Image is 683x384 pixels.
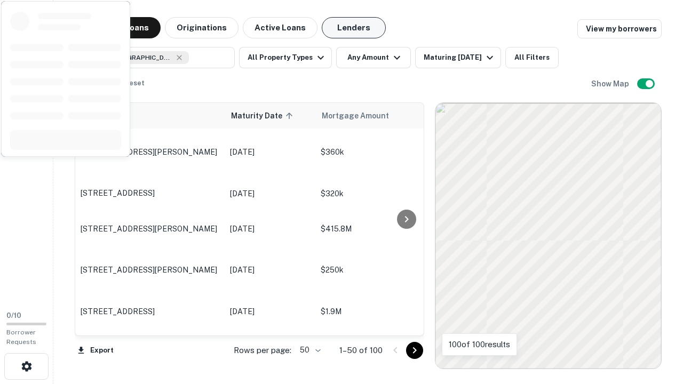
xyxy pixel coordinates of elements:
p: $250k [321,264,427,276]
span: Maturity Date [231,109,296,122]
p: 1–50 of 100 [339,344,383,357]
a: View my borrowers [577,19,662,38]
div: Maturing [DATE] [424,51,496,64]
p: Rows per page: [234,344,291,357]
span: Elgin, [GEOGRAPHIC_DATA], [GEOGRAPHIC_DATA] [93,53,173,62]
p: $415.8M [321,223,427,235]
button: Any Amount [336,47,411,68]
button: Originations [165,17,239,38]
p: 100 of 100 results [449,338,510,351]
button: All Property Types [239,47,332,68]
th: Mortgage Amount [315,103,433,129]
p: [STREET_ADDRESS][PERSON_NAME] [81,224,219,234]
p: [DATE] [230,146,310,158]
button: Lenders [322,17,386,38]
iframe: Chat Widget [630,299,683,350]
div: 0 0 [435,103,661,369]
p: [DATE] [230,306,310,317]
span: Mortgage Amount [322,109,403,122]
div: 50 [296,342,322,358]
button: Maturing [DATE] [415,47,501,68]
h6: Show Map [591,78,631,90]
p: [DATE] [230,264,310,276]
p: [DATE] [230,188,310,199]
button: Active Loans [243,17,317,38]
p: $360k [321,146,427,158]
button: Export [75,342,116,358]
button: Reset [117,73,152,94]
span: 0 / 10 [6,311,21,319]
p: [STREET_ADDRESS] [81,307,219,316]
p: [STREET_ADDRESS][PERSON_NAME] [81,147,219,157]
p: [STREET_ADDRESS] [81,188,219,198]
p: $320k [321,188,427,199]
p: [STREET_ADDRESS][PERSON_NAME] [81,265,219,275]
p: $1.9M [321,306,427,317]
span: Borrower Requests [6,329,36,346]
th: Location [75,103,225,129]
button: Go to next page [406,342,423,359]
button: All Filters [505,47,559,68]
th: Maturity Date [225,103,315,129]
p: [DATE] [230,223,310,235]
